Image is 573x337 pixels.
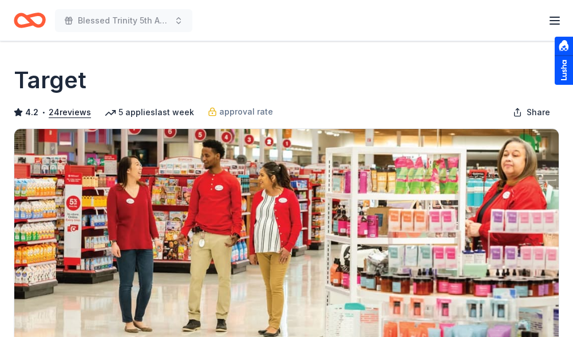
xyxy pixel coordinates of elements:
a: approval rate [208,105,273,119]
button: 24reviews [49,105,91,119]
span: approval rate [219,105,273,119]
span: Blessed Trinity 5th Anniversary Bingo [78,14,169,28]
span: • [42,108,46,117]
div: 5 applies last week [105,105,194,119]
h1: Target [14,64,86,96]
span: 4.2 [25,105,38,119]
span: Share [527,105,550,119]
button: Share [504,101,559,124]
a: Home [14,7,46,34]
button: Blessed Trinity 5th Anniversary Bingo [55,9,192,32]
